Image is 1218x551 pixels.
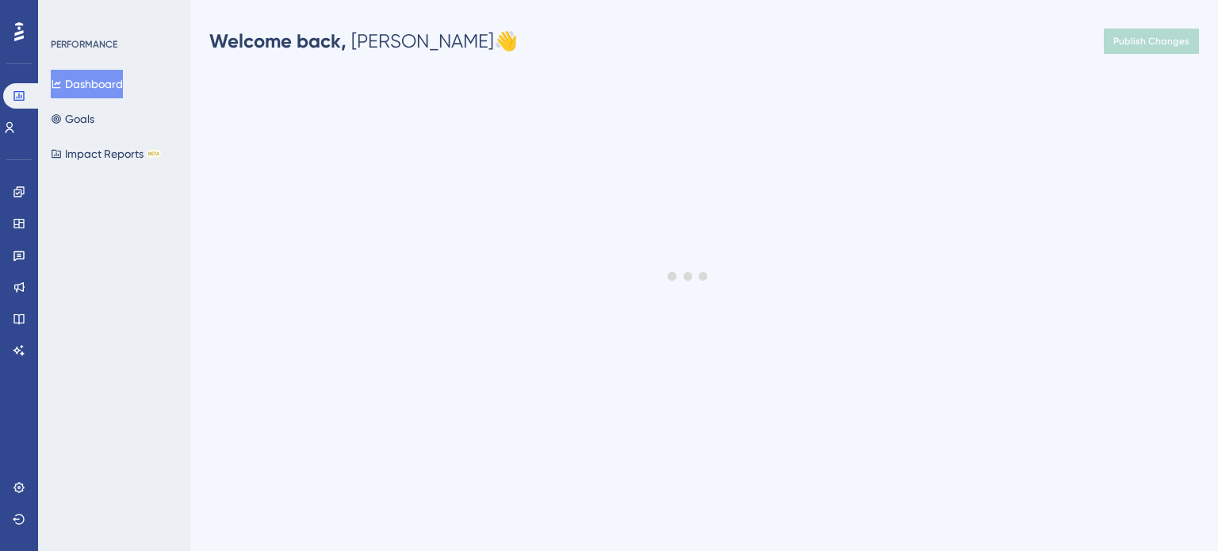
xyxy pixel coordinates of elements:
[1104,29,1199,54] button: Publish Changes
[51,70,123,98] button: Dashboard
[209,29,518,54] div: [PERSON_NAME] 👋
[51,140,161,168] button: Impact ReportsBETA
[209,29,347,52] span: Welcome back,
[147,150,161,158] div: BETA
[51,38,117,51] div: PERFORMANCE
[1113,35,1189,48] span: Publish Changes
[51,105,94,133] button: Goals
